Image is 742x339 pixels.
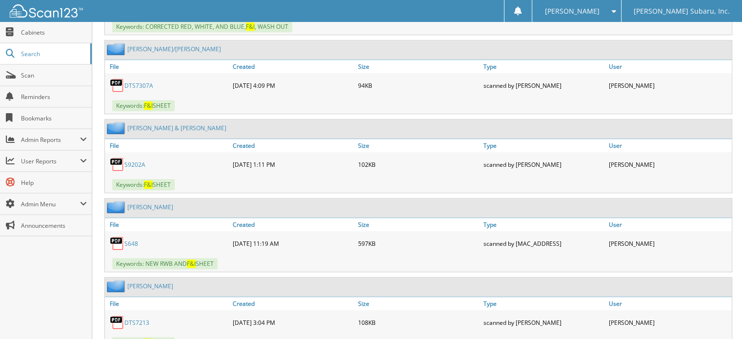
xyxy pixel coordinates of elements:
a: Type [481,297,606,310]
div: [DATE] 1:11 PM [230,155,356,174]
img: PDF.png [110,315,124,330]
a: User [606,218,732,231]
div: 102KB [356,155,481,174]
a: Created [230,60,356,73]
span: Admin Menu [21,200,80,208]
iframe: Chat Widget [693,292,742,339]
img: folder2.png [107,280,127,292]
a: Size [356,139,481,152]
a: File [105,139,230,152]
a: DTS7307A [124,81,153,90]
img: folder2.png [107,122,127,134]
span: F&I [144,180,153,189]
span: Search [21,50,85,58]
span: F&I [187,259,196,268]
a: Type [481,139,606,152]
span: F&I [144,101,153,110]
div: 94KB [356,76,481,95]
img: folder2.png [107,43,127,55]
a: S9202A [124,160,145,169]
span: User Reports [21,157,80,165]
div: [PERSON_NAME] [606,76,732,95]
span: Keywords: SHEET [112,179,175,190]
a: User [606,297,732,310]
div: scanned by [MAC_ADDRESS] [481,234,606,253]
span: Reminders [21,93,87,101]
div: scanned by [PERSON_NAME] [481,155,606,174]
div: [PERSON_NAME] [606,313,732,332]
a: Size [356,297,481,310]
span: Help [21,179,87,187]
a: S648 [124,239,138,248]
span: Keywords: NEW RWB AND SHEET [112,258,218,269]
span: Bookmarks [21,114,87,122]
span: F&I [246,22,255,31]
a: [PERSON_NAME]/[PERSON_NAME] [127,45,221,53]
a: Created [230,139,356,152]
img: folder2.png [107,201,127,213]
div: [PERSON_NAME] [606,155,732,174]
div: 597KB [356,234,481,253]
span: Keywords: SHEET [112,100,175,111]
span: [PERSON_NAME] Subaru, Inc. [634,8,730,14]
a: Created [230,297,356,310]
div: [DATE] 3:04 PM [230,313,356,332]
a: File [105,218,230,231]
img: PDF.png [110,157,124,172]
a: [PERSON_NAME] & [PERSON_NAME] [127,124,226,132]
span: Cabinets [21,28,87,37]
a: User [606,139,732,152]
span: Announcements [21,221,87,230]
img: PDF.png [110,236,124,251]
a: Type [481,60,606,73]
span: Scan [21,71,87,80]
a: [PERSON_NAME] [127,282,173,290]
div: [DATE] 11:19 AM [230,234,356,253]
a: Created [230,218,356,231]
a: Type [481,218,606,231]
div: scanned by [PERSON_NAME] [481,76,606,95]
a: Size [356,60,481,73]
a: DTS7213 [124,319,149,327]
div: 108KB [356,313,481,332]
a: File [105,297,230,310]
img: PDF.png [110,78,124,93]
span: Admin Reports [21,136,80,144]
a: User [606,60,732,73]
div: scanned by [PERSON_NAME] [481,313,606,332]
span: Keywords: CORRECTED RED, WHITE, AND BLUE, , WASH OUT [112,21,292,32]
span: [PERSON_NAME] [544,8,599,14]
img: scan123-logo-white.svg [10,4,83,18]
div: [PERSON_NAME] [606,234,732,253]
div: [DATE] 4:09 PM [230,76,356,95]
a: [PERSON_NAME] [127,203,173,211]
a: Size [356,218,481,231]
a: File [105,60,230,73]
